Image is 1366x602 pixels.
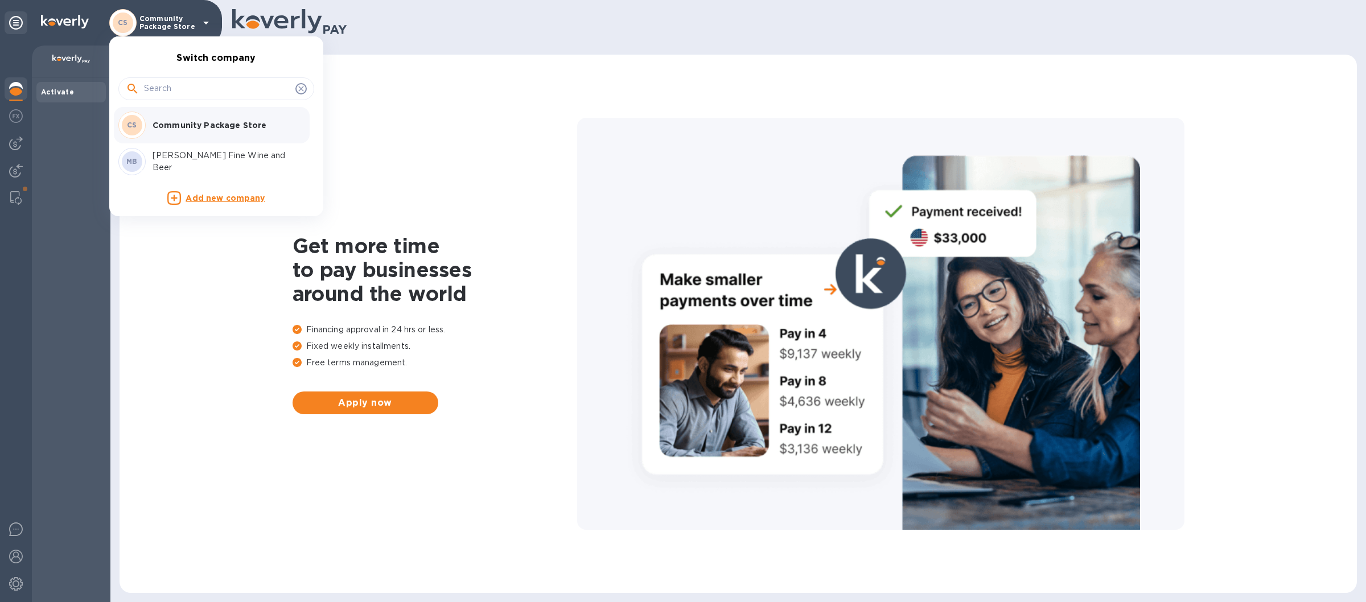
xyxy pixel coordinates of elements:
[126,157,138,166] b: MB
[127,121,137,129] b: CS
[153,119,296,131] p: Community Package Store
[153,150,296,174] p: [PERSON_NAME] Fine Wine and Beer
[186,192,265,205] p: Add new company
[144,80,291,97] input: Search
